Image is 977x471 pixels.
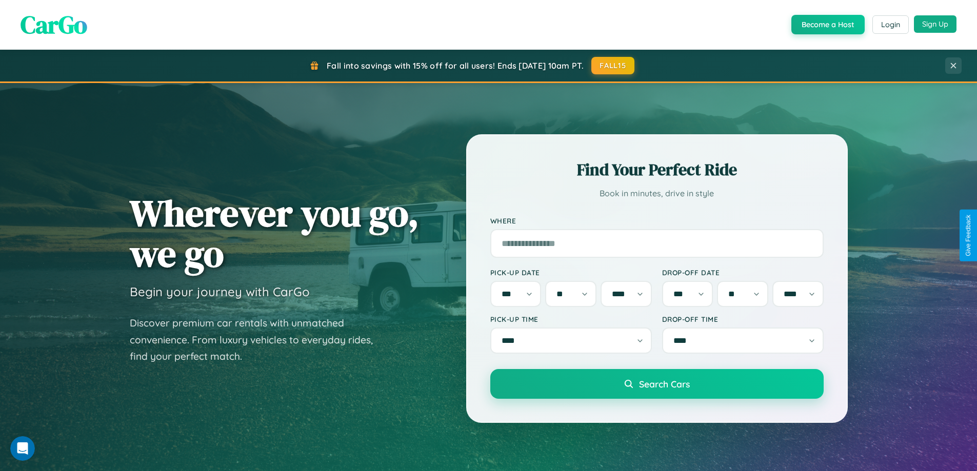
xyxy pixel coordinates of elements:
label: Pick-up Time [490,315,652,323]
label: Pick-up Date [490,268,652,277]
label: Where [490,216,824,225]
span: Fall into savings with 15% off for all users! Ends [DATE] 10am PT. [327,60,584,71]
iframe: Intercom live chat [10,436,35,461]
div: Give Feedback [965,215,972,256]
h1: Wherever you go, we go [130,193,419,274]
label: Drop-off Date [662,268,824,277]
button: FALL15 [591,57,634,74]
h2: Find Your Perfect Ride [490,158,824,181]
span: CarGo [21,8,87,42]
p: Discover premium car rentals with unmatched convenience. From luxury vehicles to everyday rides, ... [130,315,386,365]
button: Become a Host [791,15,865,34]
button: Sign Up [914,15,956,33]
button: Login [872,15,909,34]
h3: Begin your journey with CarGo [130,284,310,299]
button: Search Cars [490,369,824,399]
label: Drop-off Time [662,315,824,323]
p: Book in minutes, drive in style [490,186,824,201]
span: Search Cars [639,378,690,390]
